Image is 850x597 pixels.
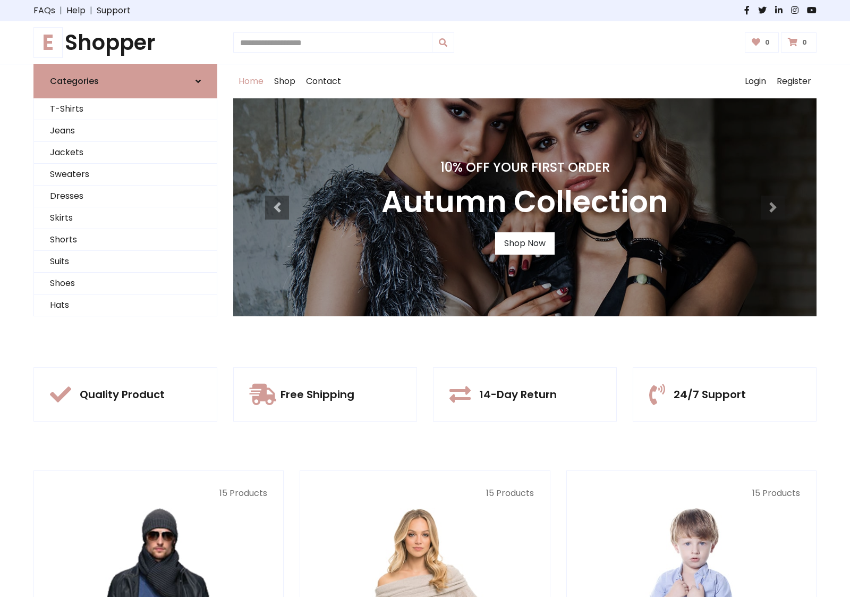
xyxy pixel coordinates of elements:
a: Support [97,4,131,17]
a: Dresses [34,186,217,207]
h1: Shopper [33,30,217,55]
a: FAQs [33,4,55,17]
p: 15 Products [50,487,267,500]
h5: 24/7 Support [674,388,746,401]
a: Sweaters [34,164,217,186]
a: T-Shirts [34,98,217,120]
span: 0 [762,38,772,47]
a: Shop [269,64,301,98]
a: Register [771,64,817,98]
a: Home [233,64,269,98]
a: Skirts [34,207,217,229]
h6: Categories [50,76,99,86]
a: 0 [745,32,779,53]
a: Categories [33,64,217,98]
h5: Quality Product [80,388,165,401]
a: Jeans [34,120,217,142]
span: E [33,27,63,58]
a: 0 [781,32,817,53]
a: Login [739,64,771,98]
h4: 10% Off Your First Order [381,160,668,175]
a: Shoes [34,273,217,295]
h5: Free Shipping [280,388,354,401]
p: 15 Products [583,487,800,500]
a: Shorts [34,229,217,251]
p: 15 Products [316,487,533,500]
a: Help [66,4,86,17]
a: Jackets [34,142,217,164]
a: Shop Now [495,232,555,255]
span: 0 [800,38,810,47]
h3: Autumn Collection [381,184,668,220]
h5: 14-Day Return [479,388,557,401]
span: | [55,4,66,17]
a: Contact [301,64,346,98]
span: | [86,4,97,17]
a: EShopper [33,30,217,55]
a: Hats [34,295,217,316]
a: Suits [34,251,217,273]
